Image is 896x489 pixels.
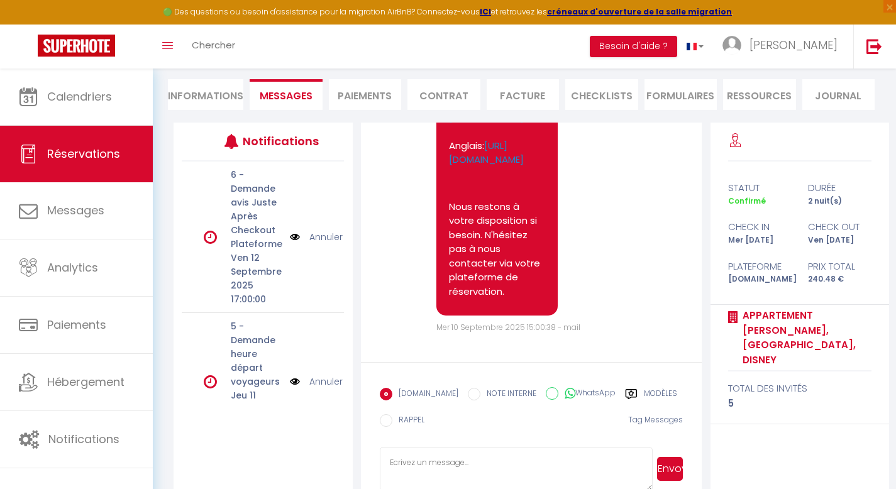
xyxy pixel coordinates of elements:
[392,388,458,402] label: [DOMAIN_NAME]
[866,38,882,54] img: logout
[558,387,616,401] label: WhatsApp
[728,396,871,411] div: 5
[47,202,104,218] span: Messages
[720,180,800,195] div: statut
[720,259,800,274] div: Plateforme
[720,219,800,234] div: check in
[800,259,880,274] div: Prix total
[436,322,580,332] span: Mer 10 Septembre 2025 15:00:38 - mail
[392,414,424,428] label: RAPPEL
[407,79,480,110] li: Contrat
[728,381,871,396] div: total des invités
[800,180,880,195] div: durée
[309,230,343,244] a: Annuler
[800,273,880,285] div: 240.48 €
[713,25,853,69] a: ... [PERSON_NAME]
[720,273,800,285] div: [DOMAIN_NAME]
[47,89,112,104] span: Calendriers
[231,388,282,444] p: Jeu 11 Septembre 2025 20:00:00
[192,38,235,52] span: Chercher
[738,308,871,367] a: Appartement [PERSON_NAME], [GEOGRAPHIC_DATA], Disney
[657,457,683,481] button: Envoyer
[628,414,683,425] span: Tag Messages
[800,234,880,246] div: Ven [DATE]
[38,35,115,57] img: Super Booking
[48,431,119,447] span: Notifications
[487,79,560,110] li: Facture
[644,388,677,404] label: Modèles
[644,79,717,110] li: FORMULAIRES
[480,388,536,402] label: NOTE INTERNE
[749,37,838,53] span: [PERSON_NAME]
[231,251,282,306] p: Ven 12 Septembre 2025 17:00:00
[728,195,766,206] span: Confirmé
[243,127,311,155] h3: Notifications
[168,79,243,110] li: Informations
[722,36,741,55] img: ...
[565,79,638,110] li: CHECKLISTS
[47,146,120,162] span: Réservations
[547,6,732,17] a: créneaux d'ouverture de la salle migration
[590,36,677,57] button: Besoin d'aide ?
[449,139,524,167] a: [URL][DOMAIN_NAME]
[449,200,545,299] p: Nous restons à votre disposition si besoin. N'hésitez pas à nous contacter via votre plateforme d...
[449,96,524,124] a: [URL][DOMAIN_NAME]
[800,195,880,207] div: 2 nuit(s)
[182,25,245,69] a: Chercher
[309,375,343,388] a: Annuler
[480,6,491,17] a: ICI
[231,319,282,388] p: 5 - Demande heure départ voyageurs
[290,230,300,244] img: NO IMAGE
[47,374,124,390] span: Hébergement
[260,89,312,103] span: Messages
[723,79,796,110] li: Ressources
[290,375,300,388] img: NO IMAGE
[800,219,880,234] div: check out
[10,5,48,43] button: Ouvrir le widget de chat LiveChat
[47,260,98,275] span: Analytics
[231,168,282,251] p: 6 - Demande avis Juste Après Checkout Plateforme
[47,317,106,332] span: Paiements
[329,79,402,110] li: Paiements
[720,234,800,246] div: Mer [DATE]
[802,79,875,110] li: Journal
